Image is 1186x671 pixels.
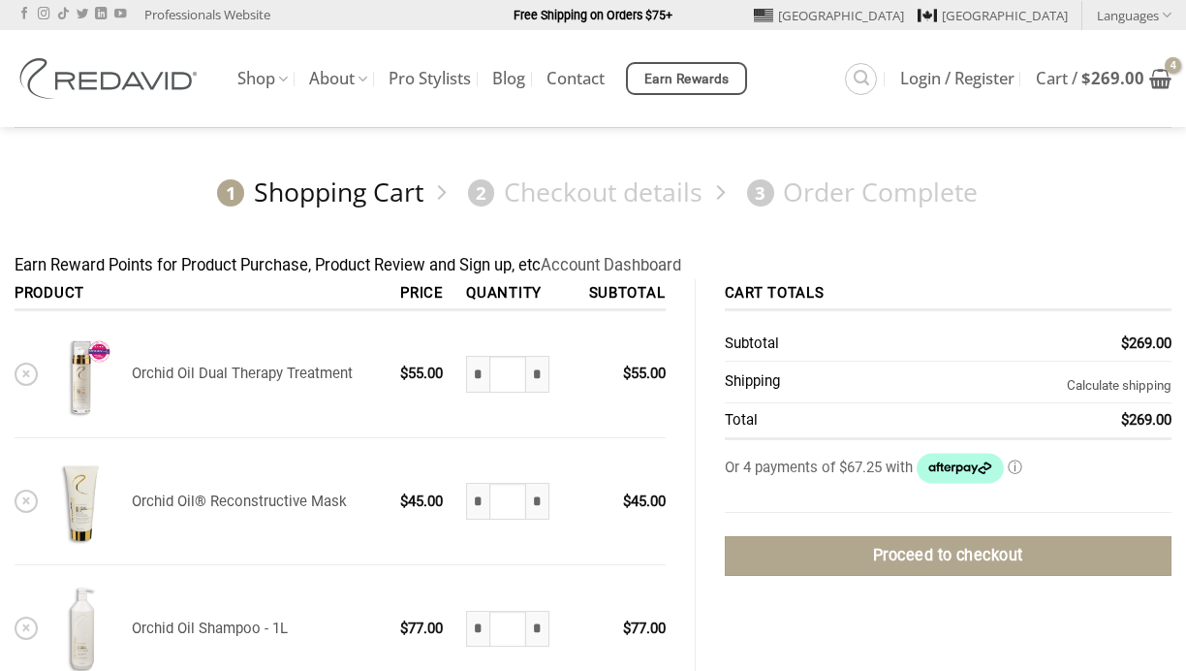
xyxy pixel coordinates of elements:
[541,256,681,274] a: Account Dashboard
[15,279,393,312] th: Product
[1081,67,1144,89] bdi: 269.00
[489,611,525,648] input: Product quantity
[15,58,208,99] img: REDAVID Salon Products | United States
[1121,411,1171,429] bdi: 269.00
[1008,459,1022,476] a: Information - Opens a dialog
[725,279,1172,312] th: Cart totals
[217,179,244,207] span: 1
[400,620,443,637] bdi: 77.00
[45,326,117,423] img: REDAVID Orchid Oil Dual Therapy ~ Award Winning Curl Care
[570,279,666,312] th: Subtotal
[725,362,885,403] th: Shipping
[15,161,1171,224] nav: Checkout steps
[459,279,570,312] th: Quantity
[208,176,423,209] a: 1Shopping Cart
[900,61,1014,96] a: Login / Register
[526,483,549,520] input: Increase quantity of Orchid Oil® Reconstructive Mask
[114,8,126,21] a: Follow on YouTube
[400,365,443,382] bdi: 55.00
[18,8,30,21] a: Follow on Facebook
[489,356,525,393] input: Product quantity
[466,483,489,520] input: Reduce quantity of Orchid Oil® Reconstructive Mask
[466,356,489,393] input: Reduce quantity of Orchid Oil Dual Therapy Treatment
[526,611,549,648] input: Increase quantity of Orchid Oil Shampoo - 1L
[514,8,672,22] strong: Free Shipping on Orders $75+
[400,620,408,637] span: $
[489,483,525,520] input: Product quantity
[1121,335,1129,352] span: $
[623,620,666,637] bdi: 77.00
[546,61,605,96] a: Contact
[626,62,747,95] a: Earn Rewards
[845,63,877,95] a: Search
[918,1,1068,30] a: [GEOGRAPHIC_DATA]
[1036,57,1171,100] a: View cart
[754,1,904,30] a: [GEOGRAPHIC_DATA]
[132,620,288,637] a: Orchid Oil Shampoo - 1L
[237,60,288,98] a: Shop
[15,253,1171,279] div: Earn Reward Points for Product Purchase, Product Review and Sign up, etc
[458,176,702,209] a: 2Checkout details
[623,620,631,637] span: $
[1121,335,1171,352] bdi: 269.00
[95,8,107,21] a: Follow on LinkedIn
[15,617,38,640] a: Remove Orchid Oil Shampoo - 1L from cart
[623,365,631,382] span: $
[1067,378,1171,393] a: Calculate shipping
[389,61,471,96] a: Pro Stylists
[466,611,489,648] input: Reduce quantity of Orchid Oil Shampoo - 1L
[623,493,631,510] span: $
[745,591,1171,630] iframe: PayPal-paypal
[1081,67,1091,89] span: $
[393,279,459,312] th: Price
[1121,411,1129,429] span: $
[77,8,88,21] a: Follow on Twitter
[57,8,69,21] a: Follow on TikTok
[900,71,1014,86] span: Login / Register
[132,493,347,510] a: Orchid Oil® Reconstructive Mask
[526,356,549,393] input: Increase quantity of Orchid Oil Dual Therapy Treatment
[644,69,730,90] span: Earn Rewards
[309,60,367,98] a: About
[1036,71,1144,86] span: Cart /
[38,8,49,21] a: Follow on Instagram
[15,363,38,386] a: Remove Orchid Oil Dual Therapy Treatment from cart
[725,459,916,476] span: Or 4 payments of $67.25 with
[623,365,666,382] bdi: 55.00
[725,536,1172,576] a: Proceed to checkout
[400,493,443,510] bdi: 45.00
[45,453,117,550] img: REDAVID Orchid Oil Reconstructive Mask
[15,490,38,513] a: Remove Orchid Oil® Reconstructive Mask from cart
[400,493,408,510] span: $
[1097,1,1171,29] a: Languages
[400,365,408,382] span: $
[725,328,885,362] th: Subtotal
[132,365,353,382] a: Orchid Oil Dual Therapy Treatment
[468,179,495,207] span: 2
[492,61,525,96] a: Blog
[623,493,666,510] bdi: 45.00
[725,403,885,439] th: Total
